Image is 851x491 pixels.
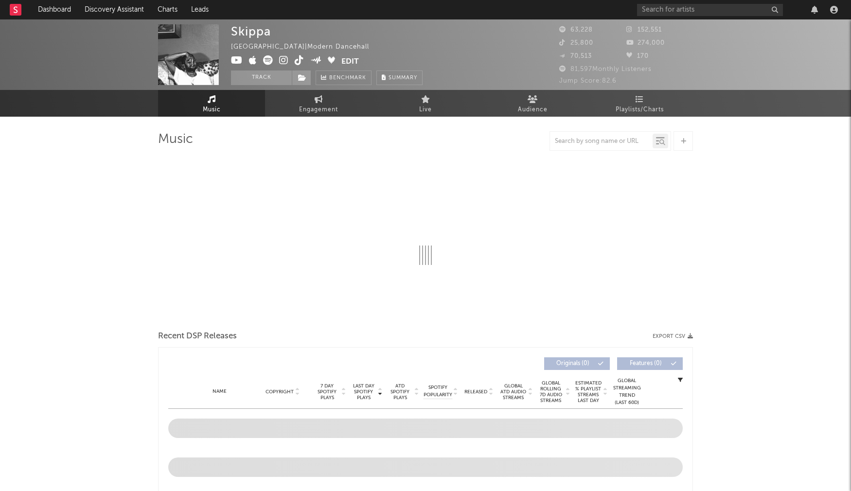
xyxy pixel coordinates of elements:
[387,383,413,401] span: ATD Spotify Plays
[616,104,664,116] span: Playlists/Charts
[544,357,610,370] button: Originals(0)
[372,90,479,117] a: Live
[329,72,366,84] span: Benchmark
[376,70,423,85] button: Summary
[419,104,432,116] span: Live
[653,333,693,339] button: Export CSV
[316,70,372,85] a: Benchmark
[623,361,668,367] span: Features ( 0 )
[617,357,683,370] button: Features(0)
[188,388,251,395] div: Name
[559,66,652,72] span: 81,597 Monthly Listeners
[265,90,372,117] a: Engagement
[500,383,527,401] span: Global ATD Audio Streams
[158,90,265,117] a: Music
[231,41,380,53] div: [GEOGRAPHIC_DATA] | Modern Dancehall
[389,75,417,81] span: Summary
[586,90,693,117] a: Playlists/Charts
[559,40,593,46] span: 25,800
[203,104,221,116] span: Music
[612,377,641,406] div: Global Streaming Trend (Last 60D)
[266,389,294,395] span: Copyright
[299,104,338,116] span: Engagement
[550,138,653,145] input: Search by song name or URL
[341,55,359,68] button: Edit
[637,4,783,16] input: Search for artists
[559,78,617,84] span: Jump Score: 82.6
[464,389,487,395] span: Released
[537,380,564,403] span: Global Rolling 7D Audio Streams
[626,53,649,59] span: 170
[231,24,271,38] div: Skippa
[314,383,340,401] span: 7 Day Spotify Plays
[626,40,665,46] span: 274,000
[424,384,452,399] span: Spotify Popularity
[231,70,292,85] button: Track
[351,383,376,401] span: Last Day Spotify Plays
[479,90,586,117] a: Audience
[550,361,595,367] span: Originals ( 0 )
[518,104,548,116] span: Audience
[559,53,592,59] span: 70,513
[575,380,602,403] span: Estimated % Playlist Streams Last Day
[559,27,593,33] span: 63,228
[158,331,237,342] span: Recent DSP Releases
[626,27,662,33] span: 152,551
